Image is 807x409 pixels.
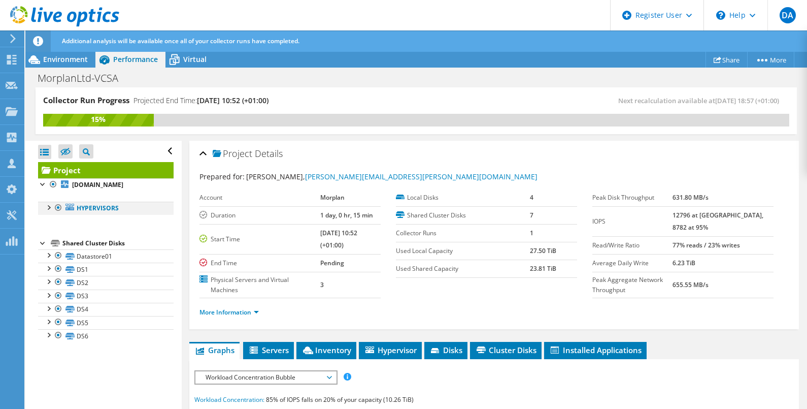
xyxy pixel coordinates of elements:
span: Workload Concentration: [194,395,264,404]
b: [DOMAIN_NAME] [72,180,123,189]
b: 27.50 TiB [530,246,556,255]
label: Shared Cluster Disks [396,210,530,221]
label: Local Disks [396,193,530,203]
b: 7 [530,211,533,219]
label: Read/Write Ratio [592,240,672,250]
a: DS1 [38,263,174,276]
span: Details [255,147,283,160]
span: Virtual [183,54,207,64]
span: Servers [248,345,289,355]
label: Used Local Capacity [396,246,530,256]
b: 6.23 TiB [672,259,695,267]
label: Physical Servers and Virtual Machines [199,275,320,295]
span: Project [213,149,252,159]
span: Workload Concentration Bubble [200,371,331,384]
a: Project [38,162,174,178]
b: Morplan [320,193,345,202]
label: Prepared for: [199,172,245,181]
label: Collector Runs [396,228,530,238]
span: [DATE] 18:57 (+01:00) [715,96,779,105]
b: [DATE] 10:52 (+01:00) [320,229,357,249]
b: 1 day, 0 hr, 15 min [320,211,373,219]
a: Share [705,52,748,68]
svg: \n [716,11,725,20]
label: Peak Aggregate Network Throughput [592,275,672,295]
a: More Information [199,308,259,317]
a: Hypervisors [38,202,174,215]
b: Pending [320,259,344,267]
label: Average Daily Write [592,258,672,268]
a: Datastore01 [38,249,174,263]
label: Duration [199,210,320,221]
span: Next recalculation available at [618,96,784,105]
span: Graphs [194,345,234,355]
b: 655.55 MB/s [672,280,709,289]
a: DS5 [38,316,174,329]
span: Inventory [301,345,351,355]
span: DA [780,7,796,23]
a: More [747,52,794,68]
b: 631.80 MB/s [672,193,709,202]
a: DS3 [38,290,174,303]
h4: Projected End Time: [133,95,268,106]
span: [PERSON_NAME], [246,172,537,181]
label: Account [199,193,320,203]
span: 85% of IOPS falls on 20% of your capacity (10.26 TiB) [266,395,414,404]
b: 1 [530,229,533,237]
b: 3 [320,280,324,289]
a: DS4 [38,303,174,316]
span: Cluster Disks [475,345,536,355]
h1: MorplanLtd-VCSA [33,73,134,84]
label: Used Shared Capacity [396,264,530,274]
div: Shared Cluster Disks [62,237,174,249]
a: DS6 [38,329,174,342]
a: DS2 [38,276,174,289]
span: Performance [113,54,158,64]
span: Hypervisor [364,345,417,355]
b: 12796 at [GEOGRAPHIC_DATA], 8782 at 95% [672,211,763,232]
a: [DOMAIN_NAME] [38,178,174,192]
span: Environment [43,54,88,64]
b: 23.81 TiB [530,264,556,273]
a: [PERSON_NAME][EMAIL_ADDRESS][PERSON_NAME][DOMAIN_NAME] [305,172,537,181]
label: Start Time [199,234,320,244]
b: 77% reads / 23% writes [672,241,740,249]
span: [DATE] 10:52 (+01:00) [197,96,268,105]
span: Disks [429,345,462,355]
label: IOPS [592,216,672,227]
span: Installed Applications [549,345,642,355]
span: Additional analysis will be available once all of your collector runs have completed. [62,37,299,45]
label: End Time [199,258,320,268]
b: 4 [530,193,533,202]
div: 15% [43,114,154,125]
label: Peak Disk Throughput [592,193,672,203]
